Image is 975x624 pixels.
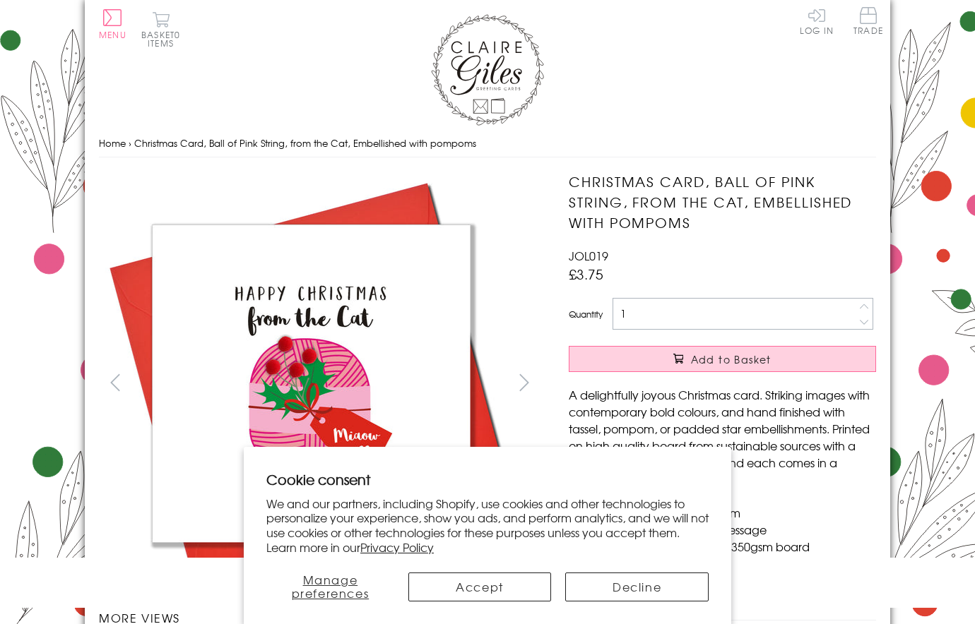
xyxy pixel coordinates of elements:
[569,172,876,232] h1: Christmas Card, Ball of Pink String, from the Cat, Embellished with pompoms
[408,572,552,601] button: Accept
[569,247,608,264] span: JOL019
[99,172,523,595] img: Christmas Card, Ball of Pink String, from the Cat, Embellished with pompoms
[853,7,883,35] span: Trade
[565,572,709,601] button: Decline
[540,172,964,595] img: Christmas Card, Ball of Pink String, from the Cat, Embellished with pompoms
[266,496,709,555] p: We and our partners, including Shopify, use cookies and other technologies to personalize your ex...
[99,366,131,398] button: prev
[569,308,603,320] label: Quantity
[691,352,772,366] span: Add to Basket
[99,129,876,158] nav: breadcrumbs
[800,7,834,35] a: Log In
[148,28,180,49] span: 0 items
[569,346,876,372] button: Add to Basket
[853,7,883,37] a: Trade
[141,11,180,47] button: Basket0 items
[99,9,126,39] button: Menu
[134,136,476,150] span: Christmas Card, Ball of Pink String, from the Cat, Embellished with pompoms
[292,571,370,601] span: Manage preferences
[509,366,540,398] button: next
[569,264,603,284] span: £3.75
[129,136,131,150] span: ›
[99,136,126,150] a: Home
[99,28,126,41] span: Menu
[266,572,394,601] button: Manage preferences
[431,14,544,126] img: Claire Giles Greetings Cards
[569,386,876,488] p: A delightfully joyous Christmas card. Striking images with contemporary bold colours, and hand fi...
[360,539,434,556] a: Privacy Policy
[266,469,709,489] h2: Cookie consent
